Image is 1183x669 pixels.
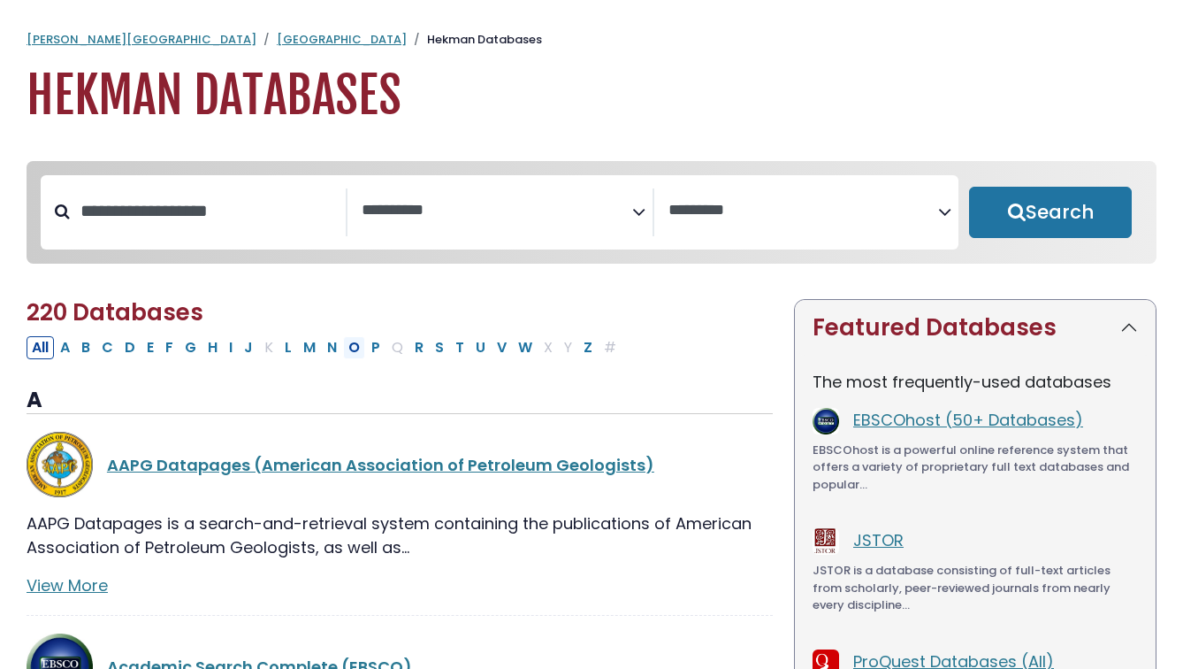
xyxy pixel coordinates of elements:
[70,196,346,226] input: Search database by title or keyword
[239,336,258,359] button: Filter Results J
[27,296,203,328] span: 220 Databases
[409,336,429,359] button: Filter Results R
[813,562,1138,614] p: JSTOR is a database consisting of full-text articles from scholarly, peer-reviewed journals from ...
[119,336,141,359] button: Filter Results D
[470,336,491,359] button: Filter Results U
[362,202,632,220] textarea: Search
[27,66,1156,126] h1: Hekman Databases
[813,442,1138,494] p: EBSCOhost is a powerful online reference system that offers a variety of proprietary full text da...
[813,370,1138,394] p: The most frequently-used databases
[322,336,342,359] button: Filter Results N
[450,336,469,359] button: Filter Results T
[27,336,54,359] button: All
[141,336,159,359] button: Filter Results E
[27,511,773,559] p: AAPG Datapages is a search-and-retrieval system containing the publications of American Associati...
[27,574,108,596] a: View More
[668,202,939,220] textarea: Search
[795,300,1156,356] button: Featured Databases
[853,529,904,551] a: JSTOR
[27,388,773,414] h3: A
[853,409,1083,431] a: EBSCOhost (50+ Databases)
[366,336,385,359] button: Filter Results P
[27,31,1156,49] nav: breadcrumb
[298,336,321,359] button: Filter Results M
[179,336,202,359] button: Filter Results G
[279,336,297,359] button: Filter Results L
[55,336,75,359] button: Filter Results A
[430,336,449,359] button: Filter Results S
[277,31,407,48] a: [GEOGRAPHIC_DATA]
[27,31,256,48] a: [PERSON_NAME][GEOGRAPHIC_DATA]
[27,335,623,358] div: Alpha-list to filter by first letter of database name
[107,454,654,476] a: AAPG Datapages (American Association of Petroleum Geologists)
[343,336,365,359] button: Filter Results O
[76,336,95,359] button: Filter Results B
[96,336,118,359] button: Filter Results C
[27,161,1156,264] nav: Search filters
[407,31,542,49] li: Hekman Databases
[969,187,1132,238] button: Submit for Search Results
[578,336,598,359] button: Filter Results Z
[160,336,179,359] button: Filter Results F
[224,336,238,359] button: Filter Results I
[492,336,512,359] button: Filter Results V
[513,336,538,359] button: Filter Results W
[202,336,223,359] button: Filter Results H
